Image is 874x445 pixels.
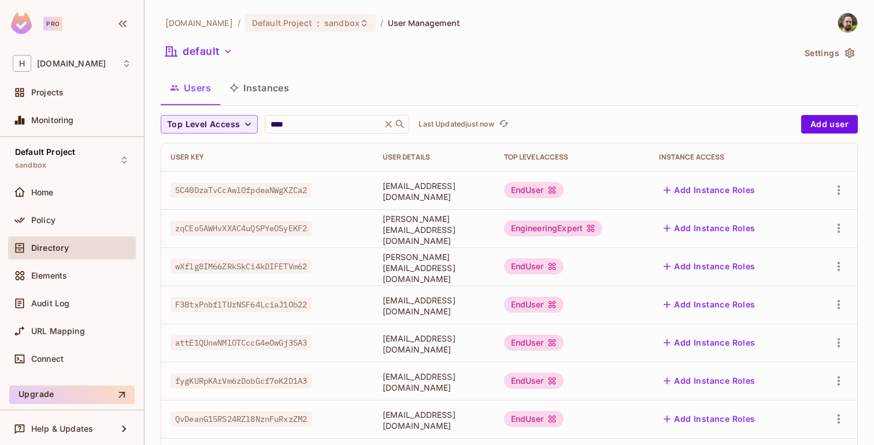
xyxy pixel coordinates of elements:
span: sandbox [324,17,360,28]
div: EndUser [504,296,564,313]
span: Monitoring [31,116,74,125]
span: [PERSON_NAME][EMAIL_ADDRESS][DOMAIN_NAME] [383,213,486,246]
span: Directory [31,243,69,253]
span: refresh [499,118,509,130]
button: Settings [800,44,858,62]
button: Top Level Access [161,115,258,133]
button: Add Instance Roles [659,219,760,238]
p: Last Updated just now [419,120,494,129]
span: F38txPnbflTUrNSF64LciaJ1Ob22 [171,297,312,312]
span: SC40DzaTvCcAwlOfpdeaNWgXZCa2 [171,183,312,198]
button: default [161,42,237,61]
span: : [316,18,320,28]
span: Workspace: honeycombinsurance.com [37,59,106,68]
button: refresh [497,117,510,131]
button: Add user [801,115,858,133]
span: Policy [31,216,55,225]
img: SReyMgAAAABJRU5ErkJggg== [11,13,32,34]
button: Add Instance Roles [659,295,760,314]
span: fygKURpKArVm6zDobGcf7oK2D1A3 [171,373,312,388]
div: EndUser [504,258,564,275]
span: sandbox [15,161,46,170]
span: Home [31,188,54,197]
div: Pro [43,17,62,31]
span: Default Project [252,17,312,28]
span: QvDeanG15RS24RZl8NznFuRxzZM2 [171,411,312,427]
span: wXflg8IM66ZRkSkCi4kDIFETVm62 [171,259,312,274]
span: Projects [31,88,64,97]
button: Add Instance Roles [659,181,760,199]
span: [EMAIL_ADDRESS][DOMAIN_NAME] [383,180,486,202]
img: Dean Blachman [838,13,857,32]
span: [EMAIL_ADDRESS][DOMAIN_NAME] [383,371,486,393]
span: [EMAIL_ADDRESS][DOMAIN_NAME] [383,333,486,355]
li: / [238,17,240,28]
div: User Key [171,153,364,162]
span: [EMAIL_ADDRESS][DOMAIN_NAME] [383,295,486,317]
div: EndUser [504,411,564,427]
span: Default Project [15,147,75,157]
button: Upgrade [9,385,135,404]
span: Click to refresh data [494,117,510,131]
li: / [380,17,383,28]
span: Connect [31,354,64,364]
span: [PERSON_NAME][EMAIL_ADDRESS][DOMAIN_NAME] [383,251,486,284]
span: Help & Updates [31,424,93,433]
span: Elements [31,271,67,280]
span: Top Level Access [167,117,240,132]
button: Add Instance Roles [659,333,760,352]
span: zqCEo5AWHvXXAC4uQSPYeOSyEKF2 [171,221,312,236]
div: EndUser [504,373,564,389]
button: Add Instance Roles [659,257,760,276]
button: Users [161,73,220,102]
span: User Management [388,17,460,28]
button: Add Instance Roles [659,372,760,390]
span: Audit Log [31,299,69,308]
div: User Details [383,153,486,162]
span: [EMAIL_ADDRESS][DOMAIN_NAME] [383,409,486,431]
span: attE1QUnwNMlOTCccG4eOwGj3SA3 [171,335,312,350]
div: Instance Access [659,153,799,162]
button: Add Instance Roles [659,410,760,428]
button: Instances [220,73,298,102]
span: H [13,55,31,72]
div: EndUser [504,335,564,351]
div: Top Level Access [504,153,641,162]
div: EngineeringExpert [504,220,603,236]
span: URL Mapping [31,327,85,336]
span: the active workspace [165,17,233,28]
div: EndUser [504,182,564,198]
